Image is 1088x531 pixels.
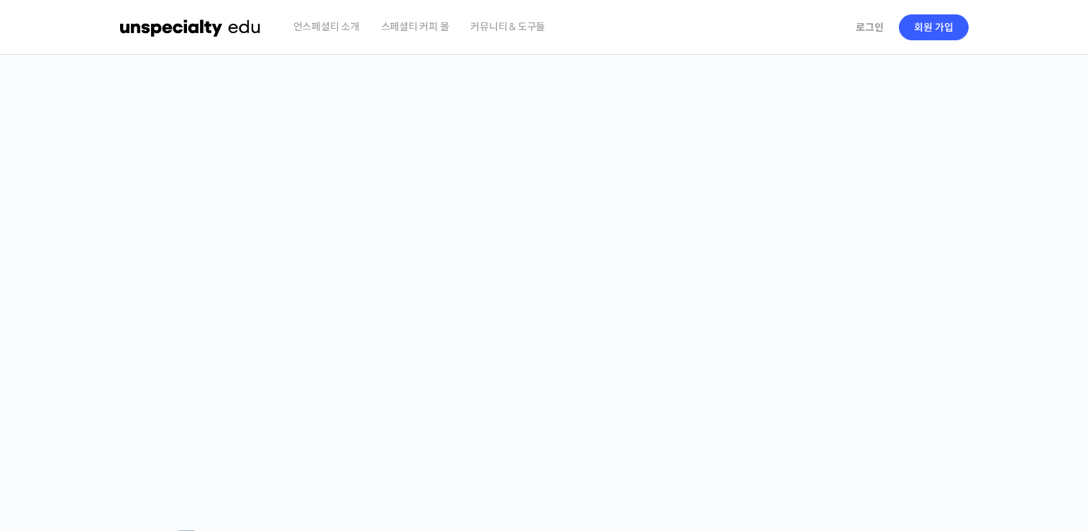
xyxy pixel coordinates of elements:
[14,299,1074,319] p: 시간과 장소에 구애받지 않고, 검증된 커리큘럼으로
[14,220,1074,293] p: [PERSON_NAME]을 다하는 당신을 위해, 최고와 함께 만든 커피 클래스
[899,14,969,40] a: 회원 가입
[847,11,892,44] a: 로그인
